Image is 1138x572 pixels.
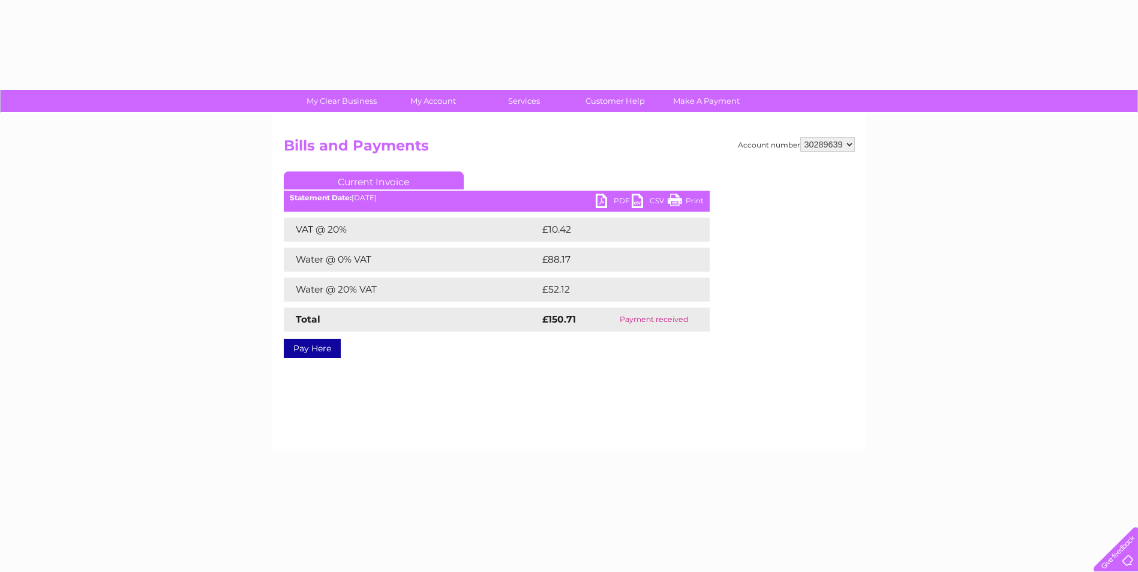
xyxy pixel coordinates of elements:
[290,193,352,202] b: Statement Date:
[542,314,576,325] strong: £150.71
[657,90,756,112] a: Make A Payment
[284,218,539,242] td: VAT @ 20%
[284,137,855,160] h2: Bills and Payments
[596,194,632,211] a: PDF
[539,278,684,302] td: £52.12
[539,218,684,242] td: £10.42
[284,339,341,358] a: Pay Here
[566,90,665,112] a: Customer Help
[383,90,482,112] a: My Account
[284,194,710,202] div: [DATE]
[539,248,684,272] td: £88.17
[296,314,320,325] strong: Total
[632,194,668,211] a: CSV
[292,90,391,112] a: My Clear Business
[738,137,855,152] div: Account number
[668,194,704,211] a: Print
[284,278,539,302] td: Water @ 20% VAT
[598,308,709,332] td: Payment received
[475,90,573,112] a: Services
[284,248,539,272] td: Water @ 0% VAT
[284,171,464,189] a: Current Invoice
